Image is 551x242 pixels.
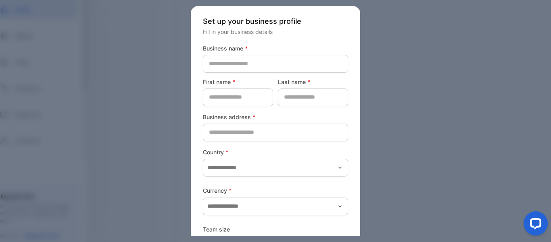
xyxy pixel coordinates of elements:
label: Business name [203,44,348,53]
label: Country [203,148,348,156]
label: Business address [203,113,348,121]
iframe: LiveChat chat widget [517,208,551,242]
p: Fill in your business details [203,27,348,36]
label: Team size [203,225,348,234]
label: Last name [278,78,348,86]
label: First name [203,78,273,86]
label: Currency [203,186,348,195]
p: Set up your business profile [203,16,348,27]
